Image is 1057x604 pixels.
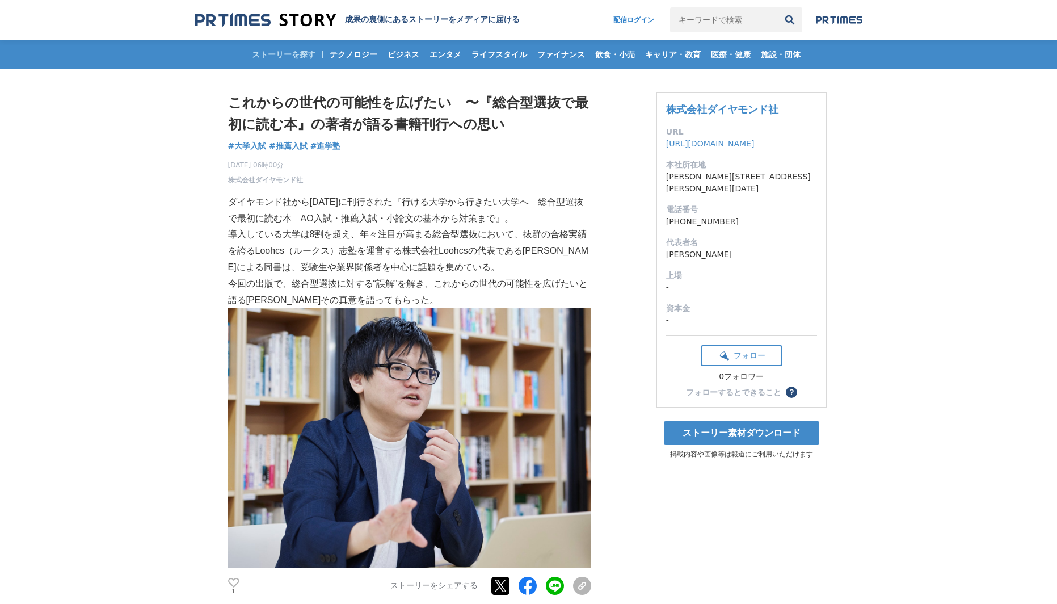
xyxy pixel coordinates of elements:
a: キャリア・教育 [641,40,705,69]
dt: URL [666,126,817,138]
dt: 本社所在地 [666,159,817,171]
dt: 上場 [666,270,817,282]
a: #進学塾 [310,140,341,152]
a: ファイナンス [533,40,589,69]
span: #大学入試 [228,141,267,151]
a: #大学入試 [228,140,267,152]
a: ライフスタイル [467,40,532,69]
img: thumbnail_a1e42290-8c5b-11f0-9be3-074a6b9b5375.jpg [228,308,591,577]
h1: これからの世代の可能性を広げたい 〜『総合型選抜で最初に読む本』の著者が語る書籍刊⾏への思い [228,92,591,136]
span: ライフスタイル [467,49,532,60]
span: #進学塾 [310,141,341,151]
div: フォローするとできること [686,388,781,396]
p: 1 [228,589,239,594]
span: 施設・団体 [756,49,805,60]
span: エンタメ [425,49,466,60]
span: ビジネス [383,49,424,60]
a: 施設・団体 [756,40,805,69]
a: テクノロジー [325,40,382,69]
button: ？ [786,387,797,398]
a: ストーリー素材ダウンロード [664,421,819,445]
h2: 成果の裏側にあるストーリーをメディアに届ける [345,15,520,25]
span: #推薦入試 [269,141,308,151]
span: テクノロジー [325,49,382,60]
img: 成果の裏側にあるストーリーをメディアに届ける [195,12,336,28]
img: prtimes [816,15,862,24]
dd: [PHONE_NUMBER] [666,216,817,228]
span: ？ [788,388,795,396]
dt: 電話番号 [666,204,817,216]
span: 飲食・小売 [591,49,639,60]
button: フォロー [701,345,782,366]
button: 検索 [777,7,802,32]
p: ストーリーをシェアする [390,581,478,592]
a: エンタメ [425,40,466,69]
dd: - [666,282,817,293]
a: 配信ログイン [602,7,666,32]
a: 飲食・小売 [591,40,639,69]
span: 医療・健康 [706,49,755,60]
a: 成果の裏側にあるストーリーをメディアに届ける 成果の裏側にあるストーリーをメディアに届ける [195,12,520,28]
p: ダイヤモンド社から[DATE]に刊行された『行ける大学から行きたい大学へ 総合型選抜で最初に読む本 AO入試・推薦入試・小論文の基本から対策まで』。 [228,194,591,227]
p: 今回の出版で、総合型選抜に対する“誤解”を解き、これからの世代の可能性を広げたいと語る[PERSON_NAME]その真意を語ってもらった。 [228,276,591,309]
input: キーワードで検索 [670,7,777,32]
a: [URL][DOMAIN_NAME] [666,139,755,148]
a: ビジネス [383,40,424,69]
a: #推薦入試 [269,140,308,152]
span: [DATE] 06時00分 [228,160,303,170]
div: 0フォロワー [701,372,782,382]
p: 導入している大学は8割を超え、年々注目が高まる総合型選抜において、抜群の合格実績を誇るLoohcs（ルークス）志塾を運営する株式会社Loohcsの代表である[PERSON_NAME]による同書は... [228,227,591,275]
dd: [PERSON_NAME][STREET_ADDRESS][PERSON_NAME][DATE] [666,171,817,195]
span: キャリア・教育 [641,49,705,60]
p: 掲載内容や画像等は報道にご利用いただけます [656,450,827,459]
a: 医療・健康 [706,40,755,69]
span: ファイナンス [533,49,589,60]
a: 株式会社ダイヤモンド社 [228,175,303,185]
dt: 代表者名 [666,237,817,249]
dd: - [666,314,817,326]
dt: 資本金 [666,303,817,314]
a: 株式会社ダイヤモンド社 [666,103,778,115]
dd: [PERSON_NAME] [666,249,817,261]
